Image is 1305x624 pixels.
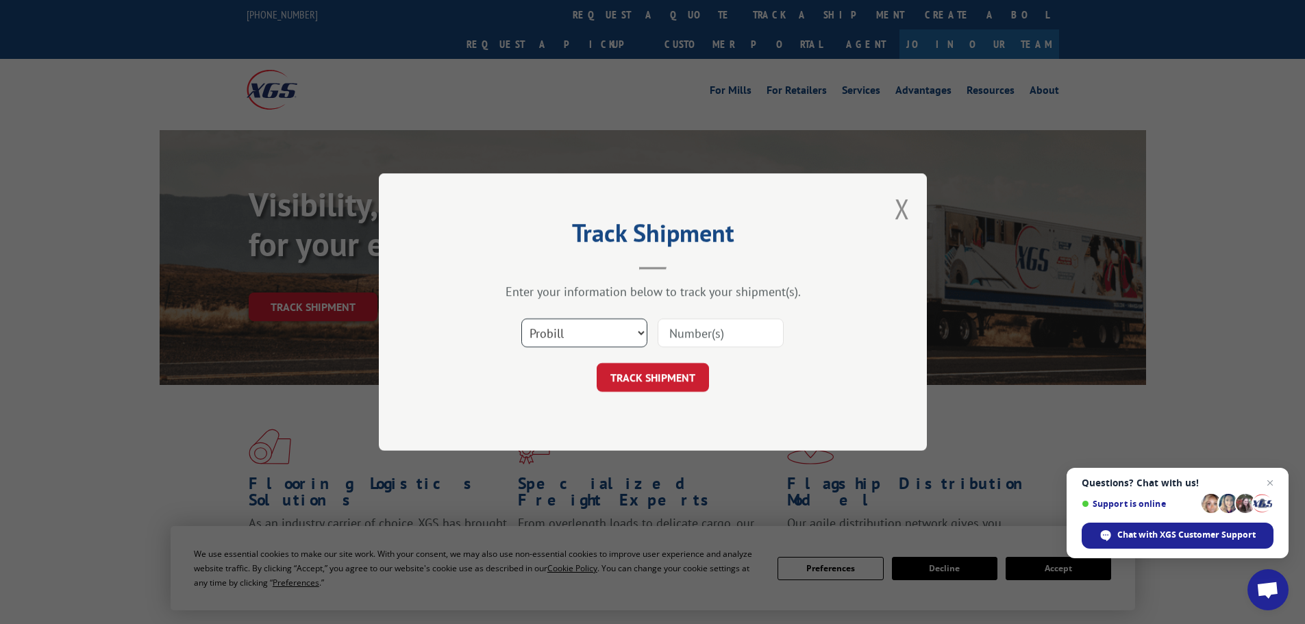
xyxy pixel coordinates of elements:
[447,223,858,249] h2: Track Shipment
[1262,475,1278,491] span: Close chat
[1247,569,1289,610] div: Open chat
[1082,499,1197,509] span: Support is online
[1117,529,1256,541] span: Chat with XGS Customer Support
[895,190,910,227] button: Close modal
[1082,477,1273,488] span: Questions? Chat with us!
[658,319,784,347] input: Number(s)
[1082,523,1273,549] div: Chat with XGS Customer Support
[597,363,709,392] button: TRACK SHIPMENT
[447,284,858,299] div: Enter your information below to track your shipment(s).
